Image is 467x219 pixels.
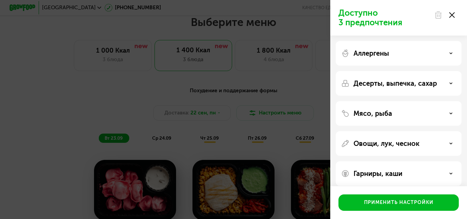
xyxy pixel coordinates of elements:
[353,139,419,148] p: Овощи, лук, чеснок
[338,8,430,27] p: Доступно 3 предпочтения
[353,109,392,118] p: Мясо, рыба
[353,79,437,87] p: Десерты, выпечка, сахар
[353,49,389,57] p: Аллергены
[338,194,459,211] button: Применить настройки
[353,169,402,178] p: Гарниры, каши
[364,199,433,206] div: Применить настройки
